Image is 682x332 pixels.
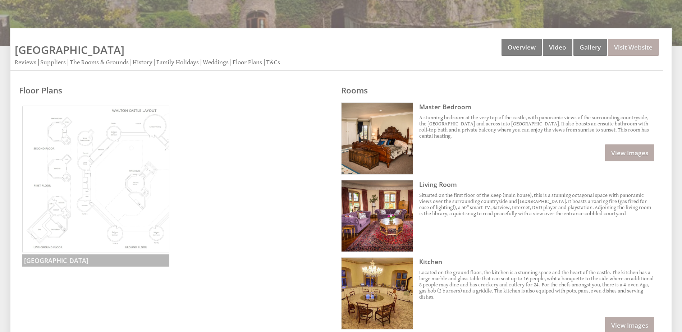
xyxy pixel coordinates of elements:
[22,254,170,267] h3: [GEOGRAPHIC_DATA]
[233,59,262,66] a: Floor Plans
[543,39,572,56] a: Video
[15,59,36,66] a: Reviews
[19,85,333,96] h2: Floor Plans
[70,59,129,66] a: The Rooms & Grounds
[608,39,659,56] a: Visit Website
[342,258,413,329] img: Kitchen
[502,39,542,56] a: Overview
[573,39,607,56] a: Gallery
[341,85,655,96] h2: Rooms
[419,269,654,300] p: Located on the ground floor, the kitchen is a stunning space and the heart of the castle. The kit...
[419,180,654,189] h3: Living Room
[266,59,280,66] a: T&Cs
[203,59,229,66] a: Weddings
[419,192,654,217] p: Situated on the first floor of the Keep (main house), this is a stunning octagonal space with pan...
[342,180,413,252] img: Living Room
[15,42,124,57] a: [GEOGRAPHIC_DATA]
[605,144,654,161] a: View Images
[419,257,654,266] h3: Kitchen
[133,59,152,66] a: History
[419,102,654,111] h3: Master Bedroom
[22,106,170,253] img: Walton Castle Floorplan
[156,59,199,66] a: Family Holidays
[40,59,66,66] a: Suppliers
[419,115,654,139] p: A stunning bedroom at the very top of the castle, with panoramic views of the surrounding country...
[342,103,413,174] img: Master Bedroom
